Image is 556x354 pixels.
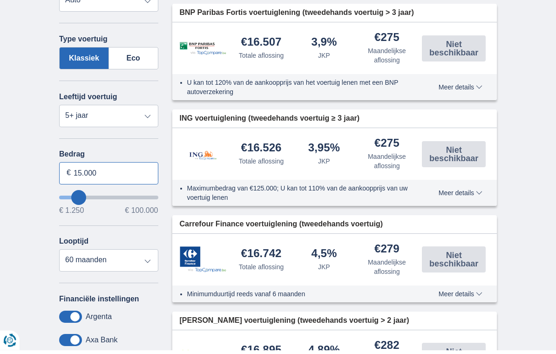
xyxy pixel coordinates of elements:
div: Maandelijkse aflossing [359,156,414,175]
span: Niet beschikbaar [425,255,483,272]
div: €16.526 [241,146,282,159]
button: Meer details [432,88,489,95]
div: €275 [374,142,399,154]
button: Meer details [432,294,489,302]
div: €275 [374,36,399,48]
span: ING voertuiglening (tweedehands voertuig ≥ 3 jaar) [180,117,360,128]
li: Minimumduurtijd reeds vanaf 6 maanden [187,293,419,303]
label: Eco [109,51,158,74]
span: Niet beschikbaar [425,150,483,167]
button: Meer details [432,193,489,201]
li: Maximumbedrag van €125.000; U kan tot 110% van de aankoopprijs van uw voertuig lenen [187,188,419,206]
span: Carrefour Finance voertuiglening (tweedehands voertuig) [180,223,383,234]
span: [PERSON_NAME] voertuiglening (tweedehands voertuig > 2 jaar) [180,320,409,330]
label: Axa Bank [86,340,117,348]
span: Meer details [439,88,482,95]
label: Argenta [86,317,112,325]
img: product.pl.alt BNP Paribas Fortis [180,46,226,60]
img: product.pl.alt ING [180,143,226,174]
span: Meer details [439,295,482,301]
div: Totale aflossing [239,266,284,276]
label: Bedrag [59,154,158,163]
span: BNP Paribas Fortis voertuiglening (tweedehands voertuig > 3 jaar) [180,12,414,22]
img: product.pl.alt Carrefour Finance [180,251,226,277]
label: Type voertuig [59,39,108,48]
div: €16.742 [241,252,282,265]
span: € 100.000 [125,211,158,218]
input: wantToBorrow [59,200,158,204]
label: Leeftijd voertuig [59,97,117,105]
div: Maandelijkse aflossing [359,262,414,280]
span: € 1.250 [59,211,84,218]
div: 3,95% [308,146,340,159]
label: Financiële instellingen [59,299,139,307]
label: Klassiek [59,51,109,74]
div: €16.507 [241,41,282,53]
div: Totale aflossing [239,55,284,64]
button: Niet beschikbaar [422,40,486,66]
label: Looptijd [59,241,88,250]
div: JKP [318,266,330,276]
span: Niet beschikbaar [425,44,483,61]
div: €279 [374,247,399,260]
span: € [67,172,71,183]
button: Niet beschikbaar [422,145,486,171]
div: Totale aflossing [239,161,284,170]
div: 3,9% [312,41,337,53]
span: Meer details [439,194,482,200]
button: Niet beschikbaar [422,251,486,277]
li: U kan tot 120% van de aankoopprijs van het voertuig lenen met een BNP autoverzekering [187,82,419,101]
div: 4,5% [312,252,337,265]
div: JKP [318,55,330,64]
div: JKP [318,161,330,170]
div: Maandelijkse aflossing [359,50,414,69]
